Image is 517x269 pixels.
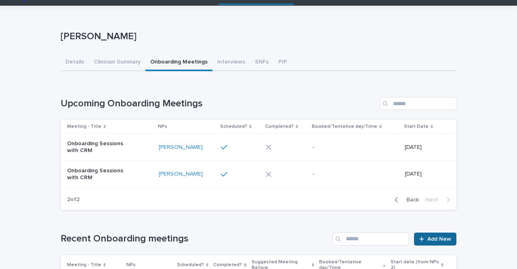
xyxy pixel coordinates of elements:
[61,161,456,188] tr: Onboarding Sessions with CRM[PERSON_NAME] -[DATE]
[273,54,292,71] button: PIP
[61,134,456,161] tr: Onboarding Sessions with CRM[PERSON_NAME] -[DATE]
[332,233,409,246] input: Search
[61,233,329,245] h1: Recent Onboarding meetings
[265,122,294,131] p: Completed?
[425,197,443,203] span: Next
[145,54,212,71] button: Onboarding Meetings
[220,122,247,131] p: Scheduled?
[159,144,203,151] a: [PERSON_NAME]
[89,54,145,71] button: Clinician Summary
[67,167,135,181] p: Onboarding Sessions with CRM
[61,54,89,71] button: Details
[380,97,456,110] input: Search
[159,171,203,178] a: [PERSON_NAME]
[404,122,429,131] p: Start Date
[61,98,376,110] h1: Upcoming Onboarding Meetings
[422,196,456,203] button: Next
[67,140,135,154] p: Onboarding Sessions with CRM
[61,31,453,42] p: [PERSON_NAME]
[414,233,456,246] a: Add New
[61,190,86,210] p: 2 of 2
[313,144,380,151] p: -
[212,54,250,71] button: Interviews
[313,171,380,178] p: -
[312,122,377,131] p: Booked/Tentative day/Time
[401,197,419,203] span: Back
[158,122,167,131] p: NPs
[405,144,443,151] p: [DATE]
[427,236,451,242] span: Add New
[67,122,101,131] p: Meeting - Title
[405,171,443,178] p: [DATE]
[388,196,422,203] button: Back
[250,54,273,71] button: SNFs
